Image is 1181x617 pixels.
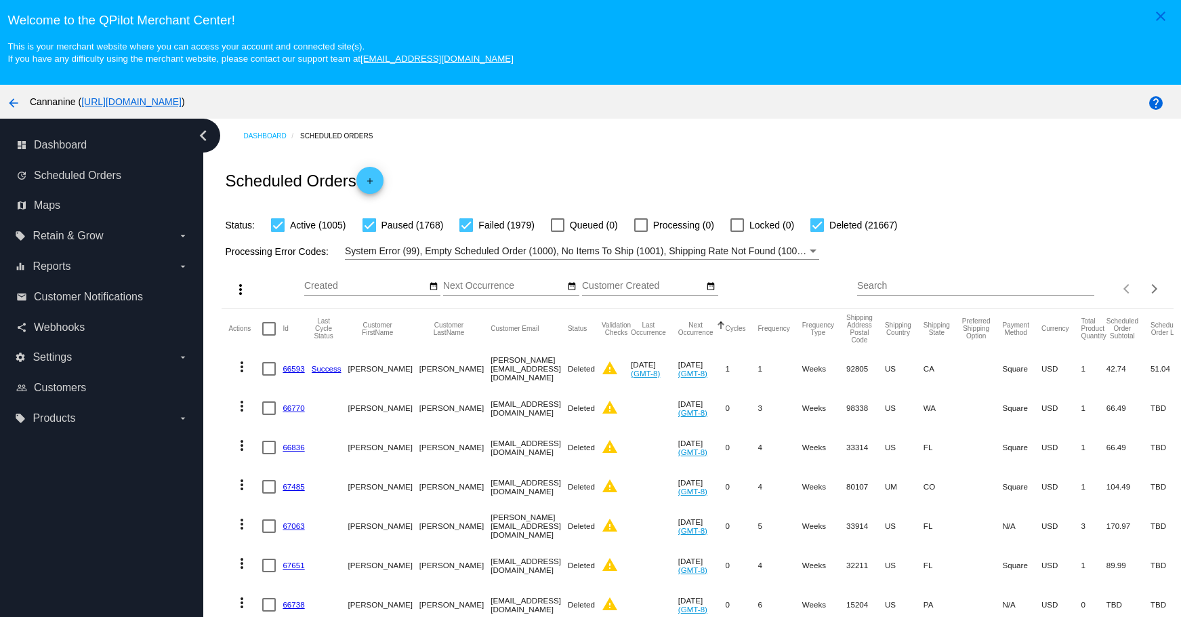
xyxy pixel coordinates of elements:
i: chevron_left [192,125,214,146]
i: arrow_drop_down [178,231,188,241]
mat-cell: Weeks [802,389,846,428]
span: Deleted [568,521,595,530]
i: people_outline [16,382,27,393]
button: Previous page [1114,275,1141,302]
mat-cell: 80107 [846,467,885,506]
span: Maps [34,199,60,212]
mat-cell: 5 [758,506,802,546]
mat-header-cell: Total Product Quantity [1081,308,1106,349]
mat-cell: [PERSON_NAME] [419,349,491,389]
mat-cell: US [885,389,924,428]
mat-cell: 33914 [846,506,885,546]
a: 66593 [283,364,304,373]
i: update [16,170,27,181]
input: Created [304,281,426,292]
mat-cell: 89.99 [1106,546,1151,585]
mat-icon: help [1148,95,1164,111]
span: Customer Notifications [34,291,143,303]
button: Change sorting for LastOccurrenceUtc [631,321,666,336]
span: Status: [225,220,255,231]
mat-cell: USD [1041,389,1081,428]
a: (GMT-8) [678,408,707,417]
a: Success [312,364,341,373]
a: 67063 [283,521,304,530]
mat-icon: close [1153,8,1169,24]
mat-cell: Weeks [802,349,846,389]
mat-icon: date_range [429,281,438,292]
mat-cell: USD [1041,428,1081,467]
button: Change sorting for ShippingPostcode [846,314,873,344]
mat-cell: USD [1041,467,1081,506]
mat-cell: UM [885,467,924,506]
mat-icon: warning [602,478,618,494]
mat-cell: 0 [725,428,758,467]
mat-cell: [EMAIL_ADDRESS][DOMAIN_NAME] [491,467,568,506]
mat-cell: CO [924,467,962,506]
mat-cell: [EMAIL_ADDRESS][DOMAIN_NAME] [491,389,568,428]
mat-cell: [PERSON_NAME] [419,389,491,428]
mat-cell: 33314 [846,428,885,467]
small: This is your merchant website where you can access your account and connected site(s). If you hav... [7,41,513,64]
i: email [16,292,27,302]
a: people_outline Customers [16,377,188,399]
span: Dashboard [34,139,87,151]
mat-icon: date_range [567,281,577,292]
mat-icon: more_vert [232,281,249,298]
mat-cell: FL [924,428,962,467]
mat-cell: Weeks [802,428,846,467]
button: Change sorting for LastProcessingCycleId [312,317,336,340]
a: 67485 [283,482,304,491]
mat-cell: [PERSON_NAME] [419,506,491,546]
button: Change sorting for PreferredShippingOption [962,317,991,340]
mat-cell: 0 [725,546,758,585]
mat-cell: 1 [1081,389,1106,428]
a: map Maps [16,195,188,216]
button: Change sorting for Frequency [758,325,790,333]
input: Search [857,281,1094,292]
a: share Webhooks [16,317,188,338]
mat-icon: more_vert [234,595,250,611]
mat-cell: 98338 [846,389,885,428]
mat-cell: Square [1002,389,1041,428]
span: Deleted [568,600,595,609]
span: Deleted [568,364,595,373]
mat-cell: Square [1002,349,1041,389]
a: Dashboard [243,125,300,146]
span: Deleted [568,403,595,412]
button: Change sorting for CurrencyIso [1041,325,1069,333]
a: [EMAIL_ADDRESS][DOMAIN_NAME] [360,54,514,64]
mat-cell: 1 [1081,428,1106,467]
mat-cell: Square [1002,546,1041,585]
mat-cell: Weeks [802,467,846,506]
i: local_offer [15,231,26,241]
i: arrow_drop_down [178,261,188,272]
mat-cell: 42.74 [1106,349,1151,389]
mat-cell: 170.97 [1106,506,1151,546]
a: (GMT-8) [678,447,707,456]
span: Locked (0) [749,217,794,233]
mat-icon: more_vert [234,477,250,493]
i: equalizer [15,261,26,272]
mat-icon: warning [602,439,618,455]
button: Change sorting for NextOccurrenceUtc [678,321,713,336]
mat-icon: more_vert [234,437,250,454]
span: Customers [34,382,86,394]
button: Change sorting for Cycles [725,325,745,333]
mat-icon: arrow_back [5,95,22,111]
span: Processing (0) [653,217,714,233]
mat-cell: N/A [1002,506,1041,546]
mat-cell: [PERSON_NAME] [348,389,419,428]
mat-header-cell: Validation Checks [602,308,631,349]
mat-icon: warning [602,557,618,573]
mat-cell: [PERSON_NAME][EMAIL_ADDRESS][DOMAIN_NAME] [491,506,568,546]
button: Change sorting for ShippingCountry [885,321,911,336]
mat-cell: US [885,546,924,585]
mat-cell: [DATE] [678,467,726,506]
mat-cell: [PERSON_NAME] [348,546,419,585]
mat-cell: Weeks [802,506,846,546]
span: Retain & Grow [33,230,103,242]
mat-icon: more_vert [234,555,250,572]
mat-cell: [DATE] [678,506,726,546]
span: Processing Error Codes: [225,246,329,257]
mat-cell: [DATE] [678,349,726,389]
